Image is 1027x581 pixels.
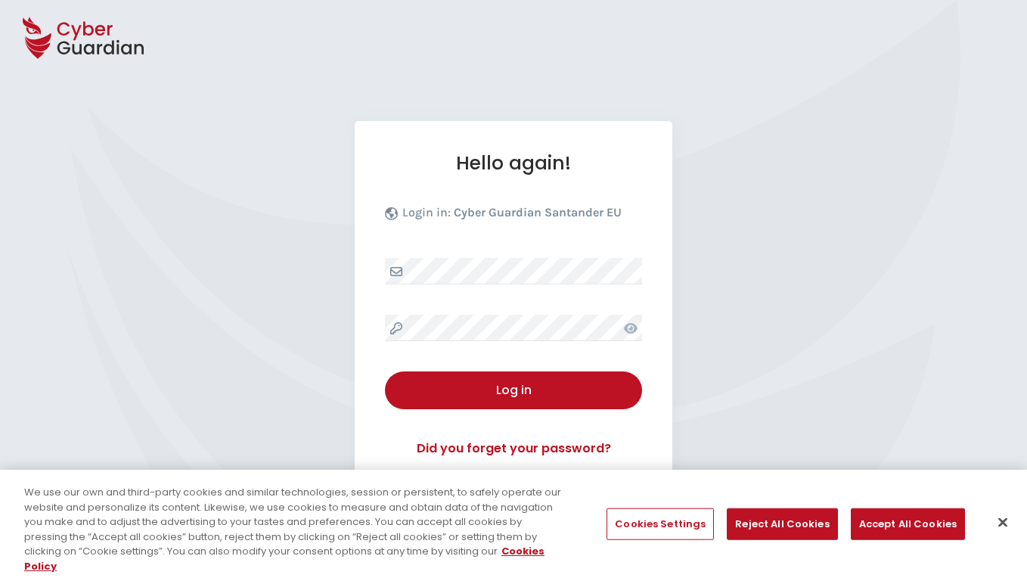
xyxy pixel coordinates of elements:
[727,508,837,540] button: Reject All Cookies
[24,544,545,573] a: More information about your privacy, opens in a new tab
[851,508,965,540] button: Accept All Cookies
[385,151,642,175] h1: Hello again!
[402,205,622,228] p: Login in:
[607,508,714,540] button: Cookies Settings, Opens the preference center dialog
[385,371,642,409] button: Log in
[396,381,631,399] div: Log in
[385,440,642,458] a: Did you forget your password?
[24,485,565,573] div: We use our own and third-party cookies and similar technologies, session or persistent, to safely...
[454,205,622,219] b: Cyber Guardian Santander EU
[986,506,1019,539] button: Close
